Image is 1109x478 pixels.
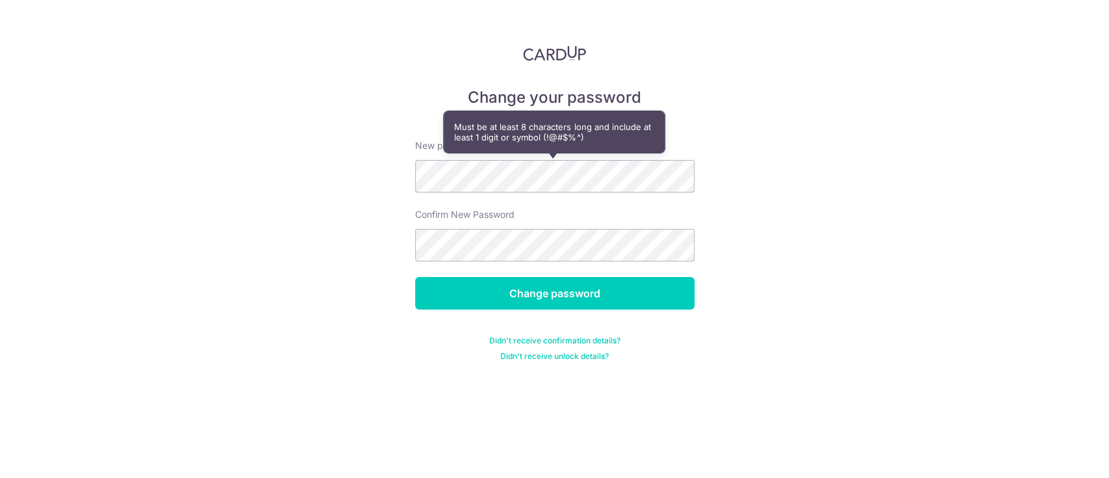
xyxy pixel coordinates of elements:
a: Didn't receive confirmation details? [489,336,620,346]
a: Didn't receive unlock details? [500,351,609,362]
label: New password [415,139,479,152]
div: Must be at least 8 characters long and include at least 1 digit or symbol (!@#$%^) [444,111,665,153]
input: Change password [415,277,695,310]
h5: Change your password [415,87,695,108]
label: Confirm New Password [415,208,515,221]
img: CardUp Logo [523,46,587,61]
